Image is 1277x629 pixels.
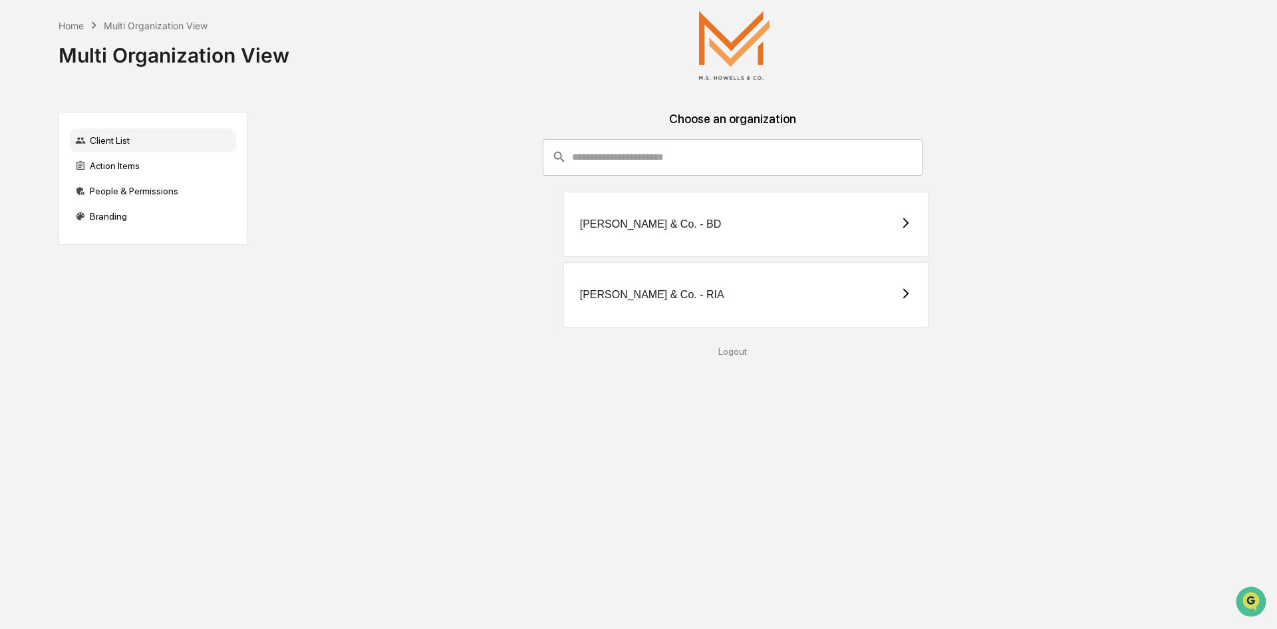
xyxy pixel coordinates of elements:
iframe: Open customer support [1234,585,1270,621]
img: 1746055101610-c473b297-6a78-478c-a979-82029cc54cd1 [13,102,37,126]
div: People & Permissions [70,179,236,203]
div: consultant-dashboard__filter-organizations-search-bar [543,139,922,175]
a: 🗄️Attestations [91,162,170,186]
span: Preclearance [27,168,86,181]
div: We're available if you need us! [45,115,168,126]
button: Start new chat [226,106,242,122]
a: 🔎Data Lookup [8,188,89,212]
img: M.S. Howells & Co. [668,11,801,80]
span: Attestations [110,168,165,181]
a: Powered byPylon [94,225,161,236]
div: Branding [70,204,236,228]
div: 🗄️ [96,169,107,180]
div: Start new chat [45,102,218,115]
div: Client List [70,128,236,152]
span: Data Lookup [27,193,84,206]
div: Home [59,20,84,31]
div: Multi Organization View [104,20,208,31]
div: Logout [258,346,1208,357]
div: 🔎 [13,194,24,205]
div: [PERSON_NAME] & Co. - RIA [580,289,724,301]
div: Multi Organization View [59,33,289,67]
div: [PERSON_NAME] & Co. - BD [580,218,722,230]
p: How can we help? [13,28,242,49]
div: Action Items [70,154,236,178]
a: 🖐️Preclearance [8,162,91,186]
div: Choose an organization [258,112,1208,139]
div: 🖐️ [13,169,24,180]
input: Clear [35,61,219,75]
span: Pylon [132,226,161,236]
